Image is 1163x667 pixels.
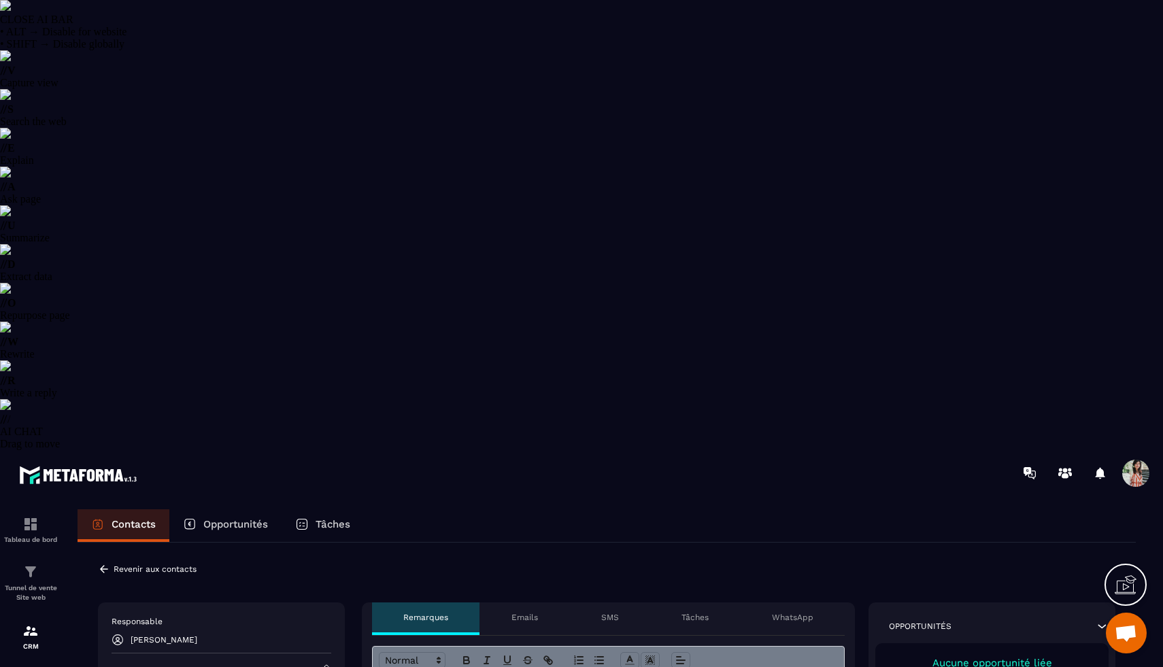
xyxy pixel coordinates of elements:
p: Emails [511,612,538,623]
p: Revenir aux contacts [114,564,197,574]
div: Ouvrir le chat [1106,613,1147,653]
p: Opportunités [203,518,268,530]
p: Remarques [403,612,448,623]
p: Tâches [316,518,350,530]
p: Tunnel de vente Site web [3,583,58,602]
p: [PERSON_NAME] [131,635,197,645]
p: CRM [3,643,58,650]
img: formation [22,516,39,532]
a: formationformationTableau de bord [3,506,58,553]
p: Contacts [112,518,156,530]
a: formationformationCRM [3,613,58,660]
a: Opportunités [169,509,282,542]
a: formationformationTunnel de vente Site web [3,553,58,613]
a: Contacts [78,509,169,542]
p: Responsable [112,616,331,627]
a: Tâches [282,509,364,542]
p: Opportunités [889,621,951,632]
p: WhatsApp [772,612,813,623]
img: logo [19,462,141,488]
img: formation [22,564,39,580]
p: Tâches [681,612,709,623]
p: SMS [601,612,619,623]
img: formation [22,623,39,639]
p: Tableau de bord [3,536,58,543]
